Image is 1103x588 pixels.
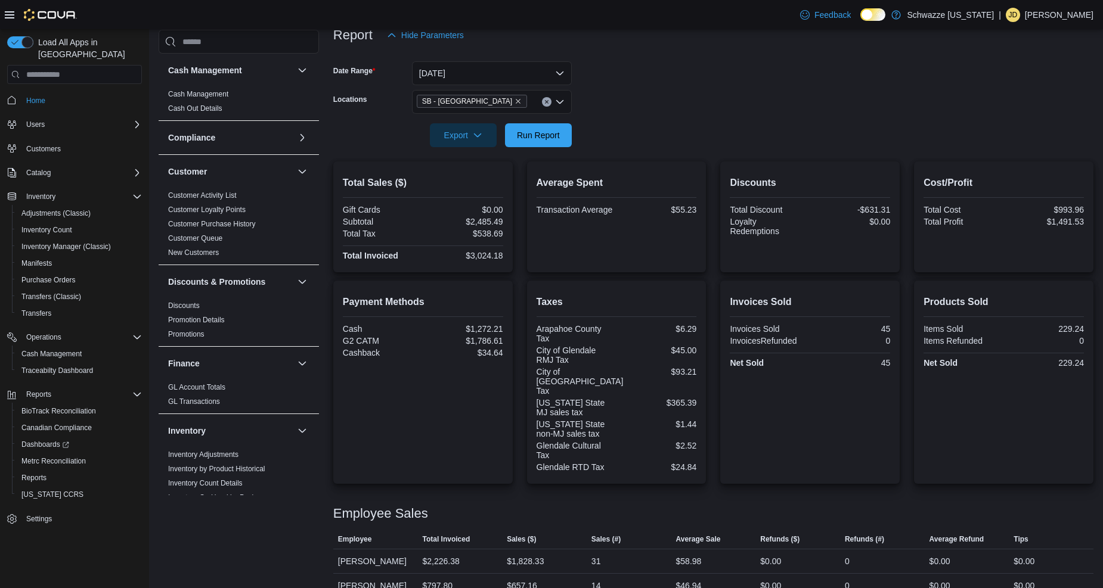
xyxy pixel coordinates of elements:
[12,436,147,453] a: Dashboards
[26,332,61,342] span: Operations
[168,301,200,310] a: Discounts
[17,306,142,321] span: Transfers
[168,465,265,473] a: Inventory by Product Historical
[168,219,256,229] span: Customer Purchase History
[21,349,82,359] span: Cash Management
[168,315,225,325] span: Promotion Details
[159,380,319,413] div: Finance
[168,276,293,288] button: Discounts & Promotions
[7,86,142,558] nav: Complex example
[2,510,147,527] button: Settings
[21,406,96,416] span: BioTrack Reconciliation
[17,273,142,287] span: Purchase Orders
[924,295,1084,309] h2: Products Sold
[591,534,621,544] span: Sales (#)
[730,205,807,214] div: Total Discount
[21,423,92,433] span: Canadian Compliance
[17,223,142,237] span: Inventory Count
[537,462,614,472] div: Glendale RTD Tax
[21,275,76,285] span: Purchase Orders
[507,554,544,568] div: $1,828.33
[159,188,319,265] div: Customer
[168,205,246,214] span: Customer Loyalty Points
[168,104,222,113] span: Cash Out Details
[168,220,256,228] a: Customer Purchase History
[21,117,49,132] button: Users
[21,330,142,344] span: Operations
[21,117,142,132] span: Users
[619,398,696,407] div: $365.39
[333,66,376,76] label: Date Range
[17,487,142,502] span: Washington CCRS
[12,469,147,486] button: Reports
[17,437,142,452] span: Dashboards
[33,36,142,60] span: Load All Apps in [GEOGRAPHIC_DATA]
[619,419,696,429] div: $1.44
[17,239,142,254] span: Inventory Manager (Classic)
[26,192,55,201] span: Inventory
[168,425,293,437] button: Inventory
[17,347,142,361] span: Cash Management
[168,357,293,369] button: Finance
[17,347,86,361] a: Cash Management
[21,387,56,402] button: Reports
[168,90,228,98] a: Cash Management
[12,486,147,503] button: [US_STATE] CCRS
[537,176,697,190] h2: Average Spent
[343,251,398,260] strong: Total Invoiced
[17,487,88,502] a: [US_STATE] CCRS
[760,554,781,568] div: $0.00
[26,96,45,105] span: Home
[537,205,614,214] div: Transaction Average
[17,437,74,452] a: Dashboards
[168,397,220,406] span: GL Transactions
[537,441,614,460] div: Glendale Cultural Tax
[17,290,86,304] a: Transfers (Classic)
[425,205,503,214] div: $0.00
[12,205,147,222] button: Adjustments (Classic)
[343,295,503,309] h2: Payment Methods
[845,554,850,568] div: 0
[295,356,309,371] button: Finance
[168,64,242,76] h3: Cash Management
[537,295,697,309] h2: Taxes
[21,225,72,235] span: Inventory Count
[730,217,807,236] div: Loyalty Redemptions
[619,205,696,214] div: $55.23
[21,366,93,375] span: Traceabilty Dashboard
[437,123,489,147] span: Export
[12,272,147,288] button: Purchase Orders
[730,295,890,309] h2: Invoices Sold
[333,506,428,521] h3: Employee Sales
[168,383,225,391] a: GL Account Totals
[168,316,225,324] a: Promotion Details
[401,29,464,41] span: Hide Parameters
[924,324,1001,334] div: Items Sold
[17,471,51,485] a: Reports
[168,329,205,339] span: Promotions
[1006,217,1084,226] div: $1,491.53
[17,306,56,321] a: Transfers
[619,324,696,334] div: $6.29
[537,324,614,343] div: Arapahoe County Tax
[295,63,309,77] button: Cash Management
[505,123,572,147] button: Run Report
[333,549,418,573] div: [PERSON_NAME]
[168,191,237,200] span: Customer Activity List
[12,346,147,362] button: Cash Management
[17,421,97,435] a: Canadian Compliance
[422,95,512,107] span: SB - [GEOGRAPHIC_DATA]
[17,206,95,220] a: Adjustments (Classic)
[924,176,1084,190] h2: Cost/Profit
[168,479,243,487] a: Inventory Count Details
[537,346,614,365] div: City of Glendale RMJ Tax
[425,229,503,238] div: $538.69
[343,336,420,346] div: G2 CATM
[168,166,207,178] h3: Customer
[1014,554,1034,568] div: $0.00
[1006,336,1084,346] div: 0
[21,142,66,156] a: Customers
[21,490,83,499] span: [US_STATE] CCRS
